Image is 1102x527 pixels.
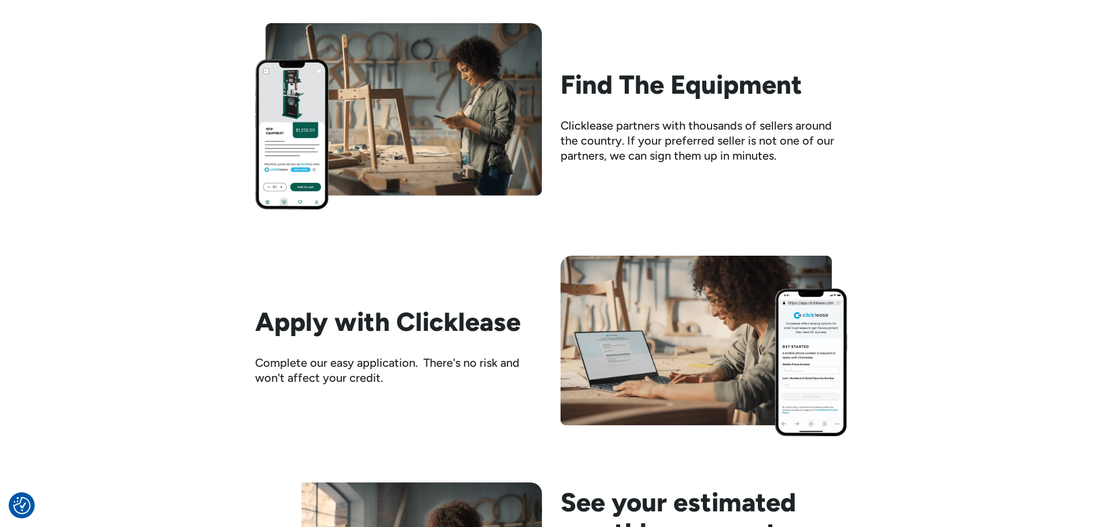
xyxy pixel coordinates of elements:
div: Clicklease partners with thousands of sellers around the country. If your preferred seller is not... [561,118,847,163]
h2: Find The Equipment [561,69,847,99]
div: Complete our easy application. There's no risk and won't affect your credit. [255,355,542,385]
img: Revisit consent button [13,497,31,514]
img: Woman looking at her phone while standing beside her workbench with half assembled chair [255,23,542,209]
button: Consent Preferences [13,497,31,514]
h2: Apply with Clicklease [255,307,542,337]
img: Woman filling out clicklease get started form on her computer [561,256,847,436]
